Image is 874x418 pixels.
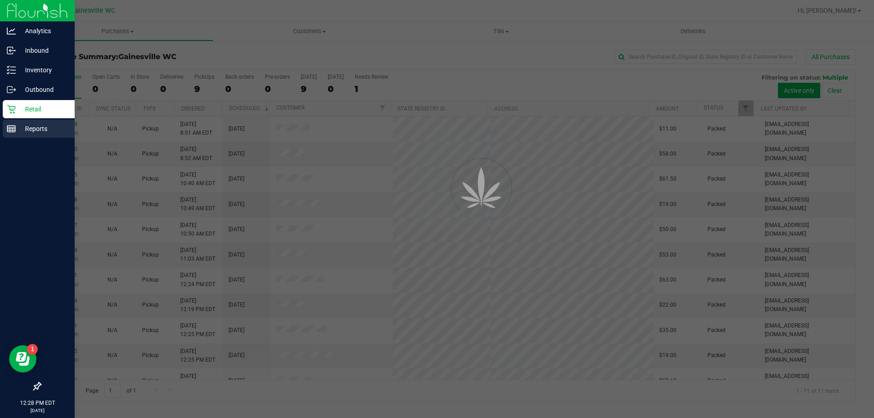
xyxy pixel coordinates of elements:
[4,407,71,414] p: [DATE]
[16,65,71,76] p: Inventory
[7,26,16,35] inline-svg: Analytics
[16,45,71,56] p: Inbound
[4,399,71,407] p: 12:28 PM EDT
[9,345,36,373] iframe: Resource center
[7,65,16,75] inline-svg: Inventory
[27,344,38,355] iframe: Resource center unread badge
[16,104,71,115] p: Retail
[7,85,16,94] inline-svg: Outbound
[16,25,71,36] p: Analytics
[16,123,71,134] p: Reports
[16,84,71,95] p: Outbound
[7,46,16,55] inline-svg: Inbound
[7,124,16,133] inline-svg: Reports
[7,105,16,114] inline-svg: Retail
